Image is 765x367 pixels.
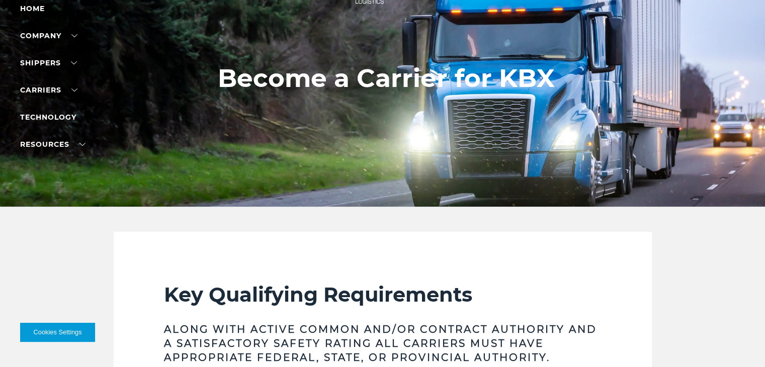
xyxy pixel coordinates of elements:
[20,58,77,67] a: SHIPPERS
[20,323,95,342] button: Cookies Settings
[164,322,602,364] h3: Along with Active Common and/or Contract Authority and a Satisfactory safety rating all carriers ...
[20,4,45,13] a: Home
[20,31,77,40] a: Company
[218,64,555,93] h1: Become a Carrier for KBX
[715,319,765,367] iframe: Chat Widget
[20,85,77,95] a: Carriers
[164,282,602,307] h2: Key Qualifying Requirements
[20,140,86,149] a: RESOURCES
[20,113,76,122] a: Technology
